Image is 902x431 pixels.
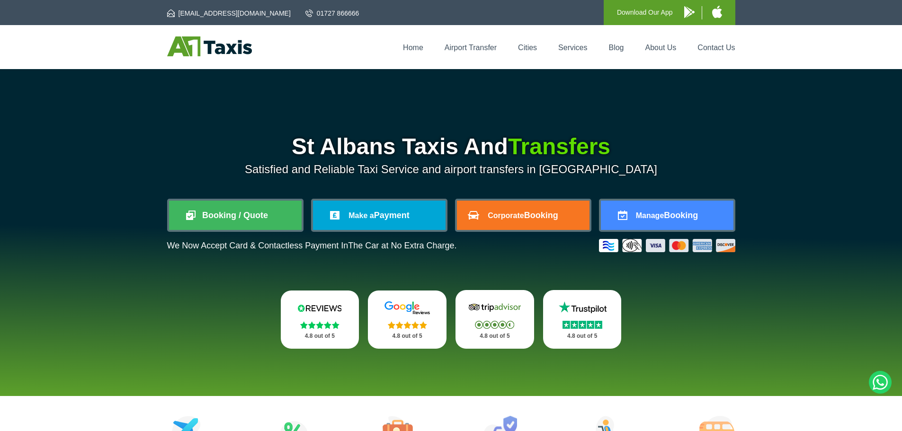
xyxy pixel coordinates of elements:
img: Google [379,301,436,315]
span: Make a [348,211,374,220]
a: ManageBooking [601,201,733,230]
span: Transfers [508,134,610,159]
a: Cities [518,44,537,52]
a: Google Stars 4.8 out of 5 [368,290,447,349]
p: We Now Accept Card & Contactless Payment In [167,241,457,251]
img: A1 Taxis Android App [684,6,695,18]
img: Stars [388,321,427,329]
span: Corporate [488,211,524,220]
img: Stars [300,321,339,329]
a: Trustpilot Stars 4.8 out of 5 [543,290,622,349]
a: 01727 866666 [305,9,359,18]
img: Stars [563,321,602,329]
span: Manage [636,211,664,220]
a: About Us [645,44,677,52]
img: A1 Taxis St Albans LTD [167,36,252,56]
img: Tripadvisor [466,300,523,315]
p: Satisfied and Reliable Taxi Service and airport transfers in [GEOGRAPHIC_DATA] [167,163,735,176]
a: CorporateBooking [457,201,589,230]
img: Stars [475,321,514,329]
p: 4.8 out of 5 [554,330,611,342]
img: Credit And Debit Cards [599,239,735,252]
p: 4.8 out of 5 [378,330,436,342]
img: Reviews.io [291,301,348,315]
p: 4.8 out of 5 [291,330,349,342]
span: The Car at No Extra Charge. [348,241,456,250]
a: Blog [608,44,624,52]
p: Download Our App [617,7,673,18]
p: 4.8 out of 5 [466,330,524,342]
a: Tripadvisor Stars 4.8 out of 5 [455,290,534,349]
a: Contact Us [697,44,735,52]
img: A1 Taxis iPhone App [712,6,722,18]
a: Airport Transfer [445,44,497,52]
img: Trustpilot [554,300,611,315]
a: Home [403,44,423,52]
a: Booking / Quote [169,201,302,230]
a: Make aPayment [313,201,446,230]
a: Services [558,44,587,52]
h1: St Albans Taxis And [167,135,735,158]
a: [EMAIL_ADDRESS][DOMAIN_NAME] [167,9,291,18]
a: Reviews.io Stars 4.8 out of 5 [281,290,359,349]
